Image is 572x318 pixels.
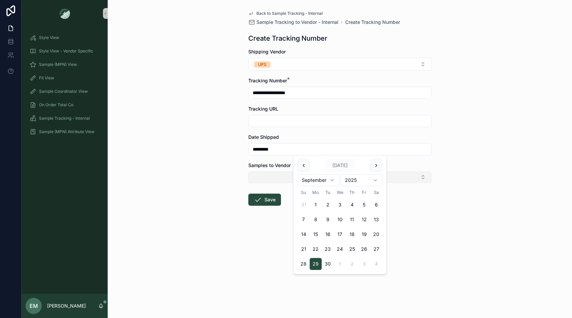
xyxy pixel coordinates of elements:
[322,258,334,270] button: Tuesday, September 30th, 2025
[248,162,291,168] span: Samples to Vendor
[248,19,338,26] a: Sample Tracking to Vendor - Internal
[297,189,382,270] table: September 2025
[30,302,38,310] span: EM
[258,62,266,68] div: UPS
[370,228,382,240] button: Saturday, September 20th, 2025
[322,228,334,240] button: Tuesday, September 16th, 2025
[26,32,104,44] a: Style View
[334,258,346,270] button: Wednesday, October 1st, 2025
[370,258,382,270] button: Saturday, October 4th, 2025
[310,199,322,211] button: Monday, September 1st, 2025
[26,99,104,111] a: On Order Total Co
[248,106,278,112] span: Tracking URL
[370,199,382,211] button: Saturday, September 6th, 2025
[256,19,338,26] span: Sample Tracking to Vendor - Internal
[297,199,310,211] button: Sunday, August 31st, 2025
[334,213,346,226] button: Wednesday, September 10th, 2025
[26,72,104,84] a: Fit View
[310,258,322,270] button: Today, Monday, September 29th, 2025, selected
[358,228,370,240] button: Friday, September 19th, 2025
[39,102,73,108] span: On Order Total Co
[322,213,334,226] button: Tuesday, September 9th, 2025
[334,199,346,211] button: Wednesday, September 3rd, 2025
[334,228,346,240] button: Wednesday, September 17th, 2025
[334,189,346,196] th: Wednesday
[248,49,286,54] span: Shipping Vendor
[297,213,310,226] button: Sunday, September 7th, 2025
[26,45,104,57] a: Style View - Vendor Specific
[310,189,322,196] th: Monday
[334,243,346,255] button: Wednesday, September 24th, 2025
[26,126,104,138] a: Sample (MPN) Attribute View
[322,189,334,196] th: Tuesday
[358,243,370,255] button: Friday, September 26th, 2025
[39,35,59,40] span: Style View
[59,8,70,19] img: App logo
[346,243,358,255] button: Thursday, September 25th, 2025
[346,189,358,196] th: Thursday
[297,228,310,240] button: Sunday, September 14th, 2025
[248,58,431,71] button: Select Button
[370,189,382,196] th: Saturday
[346,199,358,211] button: Thursday, September 4th, 2025
[248,78,287,83] span: Tracking Number
[297,243,310,255] button: Sunday, September 21st, 2025
[47,303,86,309] p: [PERSON_NAME]
[26,85,104,97] a: Sample Coordinator View
[370,213,382,226] button: Saturday, September 13th, 2025
[358,199,370,211] button: Friday, September 5th, 2025
[248,134,279,140] span: Date Shipped
[322,243,334,255] button: Tuesday, September 23rd, 2025
[39,89,88,94] span: Sample Coordinator View
[310,228,322,240] button: Monday, September 15th, 2025
[358,189,370,196] th: Friday
[322,199,334,211] button: Tuesday, September 2nd, 2025
[310,213,322,226] button: Monday, September 8th, 2025
[345,19,400,26] a: Create Tracking Number
[39,129,95,134] span: Sample (MPN) Attribute View
[248,11,323,16] a: Back to Sample Tracking - Internal
[346,228,358,240] button: Thursday, September 18th, 2025
[248,194,281,206] button: Save
[39,48,93,54] span: Style View - Vendor Specific
[22,27,108,147] div: scrollable content
[346,258,358,270] button: Thursday, October 2nd, 2025
[26,112,104,124] a: Sample Tracking - Internal
[346,213,358,226] button: Thursday, September 11th, 2025
[310,243,322,255] button: Monday, September 22nd, 2025
[297,189,310,196] th: Sunday
[358,213,370,226] button: Friday, September 12th, 2025
[297,258,310,270] button: Sunday, September 28th, 2025
[39,75,54,81] span: Fit View
[26,58,104,71] a: Sample (MPN) View
[370,243,382,255] button: Saturday, September 27th, 2025
[358,258,370,270] button: Friday, October 3rd, 2025
[39,116,90,121] span: Sample Tracking - Internal
[256,11,323,16] span: Back to Sample Tracking - Internal
[39,62,77,67] span: Sample (MPN) View
[248,171,431,183] button: Select Button
[248,34,327,43] h1: Create Tracking Number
